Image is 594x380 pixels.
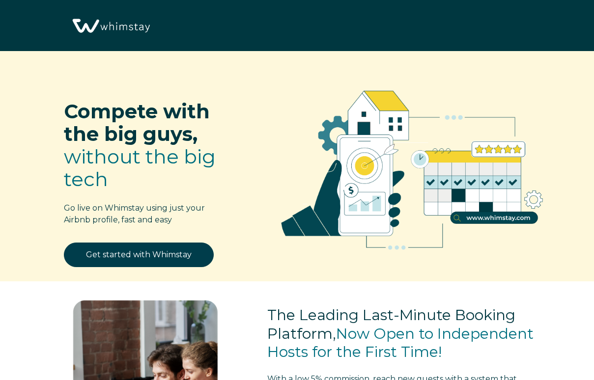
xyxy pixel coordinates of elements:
a: Get started with Whimstay [64,243,214,267]
span: Now Open to Independent Hosts for the First Time! [267,325,534,361]
span: Go live on Whimstay using just your Airbnb profile, fast and easy [64,203,205,224]
span: Compete with the big guys, [64,99,210,146]
img: Whimstay Logo-02 1 [69,5,152,48]
span: without the big tech [64,144,216,191]
img: RBO Ilustrations-02 [260,66,565,265]
span: The Leading Last-Minute Booking Platform, [267,306,515,343]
